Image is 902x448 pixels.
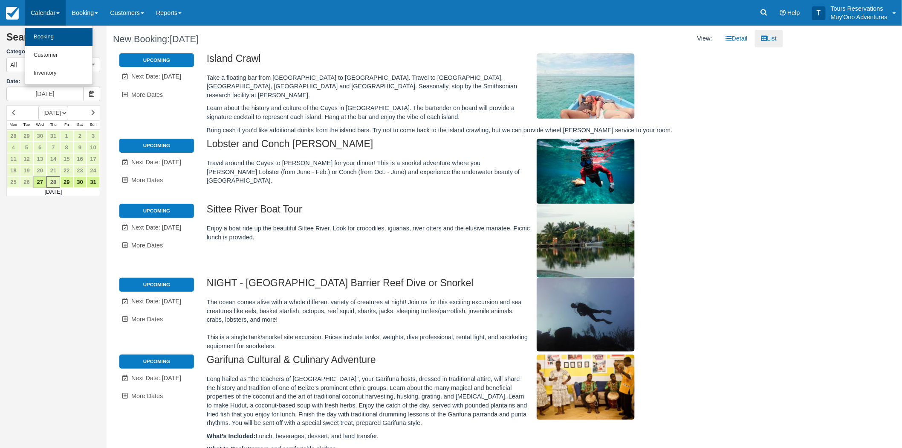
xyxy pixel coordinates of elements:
[787,9,800,16] span: Help
[119,278,194,291] li: Upcoming
[207,159,692,185] p: Travel around the Cayes to [PERSON_NAME] for your dinner! This is a snorkel adventure where you [...
[207,432,692,441] p: Lunch, beverages, dessert, and land transfer.
[207,224,692,241] p: Enjoy a boat ride up the beautiful Sittee River. Look for crocodiles, iguanas, river otters and t...
[207,355,692,370] h2: Garifuna Cultural & Culinary Adventure
[119,154,194,171] a: Next Date: [DATE]
[73,165,87,176] a: 23
[46,153,60,165] a: 14
[537,139,635,204] img: M306-1
[131,242,163,249] span: More Dates
[7,176,20,188] a: 25
[20,130,33,142] a: 29
[7,142,20,153] a: 4
[20,176,33,188] a: 26
[537,278,635,352] img: M297-1
[33,176,46,188] a: 27
[812,6,826,20] div: T
[46,130,60,142] a: 31
[720,30,754,47] a: Detail
[755,30,783,47] a: List
[207,298,692,350] p: The ocean comes alive with a whole different variety of creatures at night! Join us for this exci...
[73,120,87,130] th: Sat
[6,48,100,56] label: Category
[691,30,719,47] li: View:
[20,165,33,176] a: 19
[20,120,33,130] th: Tue
[131,224,181,231] span: Next Date: [DATE]
[131,91,163,98] span: More Dates
[537,204,635,278] img: M307-1
[119,53,194,67] li: Upcoming
[7,153,20,165] a: 11
[207,73,692,100] p: Take a floating bar from [GEOGRAPHIC_DATA] to [GEOGRAPHIC_DATA]. Travel to [GEOGRAPHIC_DATA], [GE...
[25,46,93,64] a: Customer
[131,375,181,381] span: Next Date: [DATE]
[20,153,33,165] a: 12
[6,78,100,86] label: Date:
[207,433,256,439] strong: What’s Included:
[33,130,46,142] a: 30
[60,130,73,142] a: 1
[25,26,93,85] ul: Calendar
[73,153,87,165] a: 16
[131,177,163,183] span: More Dates
[780,10,786,16] i: Help
[33,142,46,153] a: 6
[131,298,181,305] span: Next Date: [DATE]
[7,165,20,176] a: 18
[831,13,888,21] p: Muy'Ono Adventures
[119,293,194,310] a: Next Date: [DATE]
[46,142,60,153] a: 7
[131,393,163,399] span: More Dates
[119,204,194,218] li: Upcoming
[73,176,87,188] a: 30
[60,153,73,165] a: 15
[25,28,93,46] a: Booking
[6,7,19,20] img: checkfront-main-nav-mini-logo.png
[131,159,181,166] span: Next Date: [DATE]
[119,219,194,236] a: Next Date: [DATE]
[119,369,194,387] a: Next Date: [DATE]
[131,73,181,80] span: Next Date: [DATE]
[207,126,692,135] p: Bring cash if you’d like additional drinks from the island bars. Try not to come back to the isla...
[170,34,199,44] span: [DATE]
[87,142,100,153] a: 10
[60,165,73,176] a: 22
[207,139,692,154] h2: Lobster and Conch [PERSON_NAME]
[33,153,46,165] a: 13
[87,176,100,188] a: 31
[119,355,194,368] li: Upcoming
[537,53,635,119] img: M305-1
[33,120,46,130] th: Wed
[131,316,163,323] span: More Dates
[60,176,73,188] a: 29
[207,375,692,427] p: Long hailed as “the teachers of [GEOGRAPHIC_DATA]”, your Garifuna hosts, dressed in traditional a...
[87,165,100,176] a: 24
[7,120,20,130] th: Mon
[10,61,17,69] span: All
[119,139,194,152] li: Upcoming
[60,142,73,153] a: 8
[113,34,439,44] h1: New Booking:
[207,278,692,294] h2: NIGHT - [GEOGRAPHIC_DATA] Barrier Reef Dive or Snorkel
[7,188,100,196] td: [DATE]
[831,4,888,13] p: Tours Reservations
[25,64,93,82] a: Inventory
[33,165,46,176] a: 20
[73,142,87,153] a: 9
[6,58,100,72] button: All
[87,120,100,130] th: Sun
[87,130,100,142] a: 3
[7,130,20,142] a: 28
[60,120,73,130] th: Fri
[20,142,33,153] a: 5
[207,104,692,121] p: Learn about the history and culture of the Cayes in [GEOGRAPHIC_DATA]. The bartender on board wil...
[46,165,60,176] a: 21
[87,153,100,165] a: 17
[537,355,635,420] img: M49-1
[73,130,87,142] a: 2
[207,204,692,220] h2: Sittee River Boat Tour
[207,53,692,69] h2: Island Crawl
[46,176,60,188] a: 28
[119,68,194,85] a: Next Date: [DATE]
